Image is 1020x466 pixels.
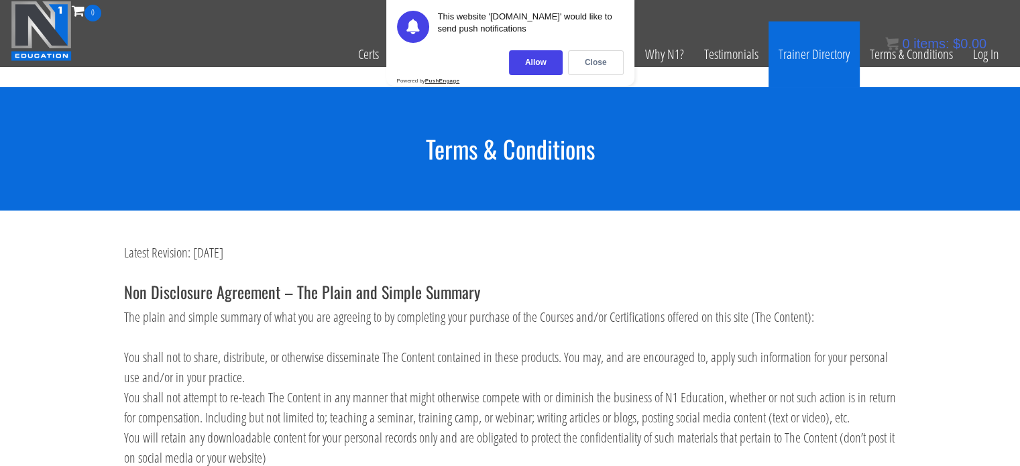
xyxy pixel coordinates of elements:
span: items: [913,36,949,51]
bdi: 0.00 [953,36,986,51]
span: 0 [84,5,101,21]
img: n1-education [11,1,72,61]
a: Log In [963,21,1009,87]
span: $ [953,36,960,51]
div: This website '[DOMAIN_NAME]' would like to send push notifications [438,11,624,43]
a: 0 items: $0.00 [885,36,986,51]
a: Terms & Conditions [860,21,963,87]
a: Testimonials [694,21,769,87]
div: Allow [509,50,563,75]
p: The plain and simple summary of what you are agreeing to by completing your purchase of the Cours... [124,307,897,327]
a: 0 [72,1,101,19]
span: 0 [902,36,909,51]
div: Powered by [397,78,460,84]
strong: PushEngage [425,78,459,84]
a: Why N1? [635,21,694,87]
h3: Non Disclosure Agreement – The Plain and Simple Summary [124,283,897,300]
a: Trainer Directory [769,21,860,87]
a: Certs [348,21,389,87]
p: Latest Revision: [DATE] [124,243,897,263]
div: Close [568,50,624,75]
img: icon11.png [885,37,899,50]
